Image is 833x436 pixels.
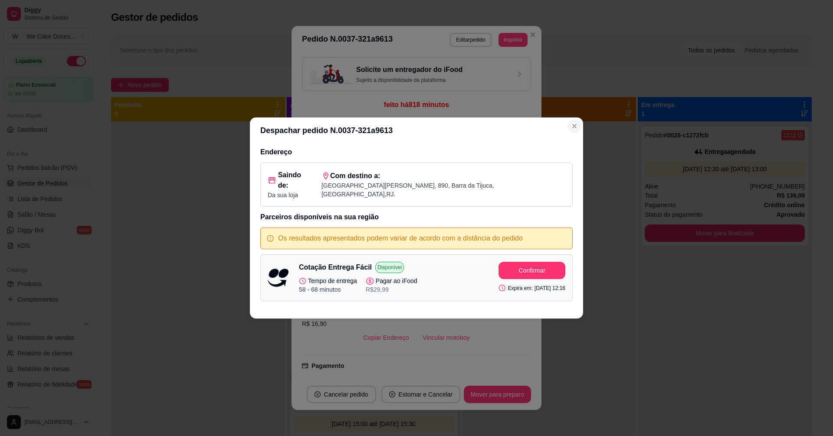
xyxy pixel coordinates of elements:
p: 58 - 68 minutos [299,285,357,294]
span: Saindo de: [278,170,313,191]
p: Tempo de entrega [299,277,357,285]
button: Confirmar [498,262,565,279]
h3: Parceiros disponíveis na sua região [260,212,573,222]
p: R$ 29,99 [366,285,417,294]
p: Expira em: [498,284,532,292]
button: Close [567,119,581,133]
p: [DATE] 12:16 [535,285,565,292]
span: Com destino a: [330,171,380,181]
p: Os resultados apresentados podem variar de acordo com a distância do pedido [278,233,523,244]
header: Despachar pedido N. 0037-321a9613 [250,117,583,143]
h3: Endereço [260,147,573,157]
p: Da sua loja [268,191,313,199]
p: Cotação Entrega Fácil [299,262,372,273]
p: [GEOGRAPHIC_DATA][PERSON_NAME] , 890 , Barra da Tijuca , [GEOGRAPHIC_DATA] , RJ . [321,181,565,198]
p: Disponível [375,262,404,273]
p: Pagar ao iFood [366,277,417,285]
